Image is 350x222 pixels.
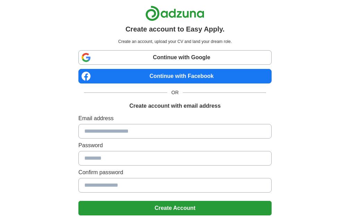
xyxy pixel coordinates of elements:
h1: Create account with email address [129,102,221,110]
label: Confirm password [78,168,272,177]
p: Create an account, upload your CV and land your dream role. [80,38,270,45]
span: OR [167,89,183,96]
label: Email address [78,114,272,123]
button: Create Account [78,201,272,215]
a: Continue with Google [78,50,272,65]
a: Continue with Facebook [78,69,272,83]
label: Password [78,141,272,150]
img: Adzuna logo [145,6,204,21]
h1: Create account to Easy Apply. [126,24,225,34]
